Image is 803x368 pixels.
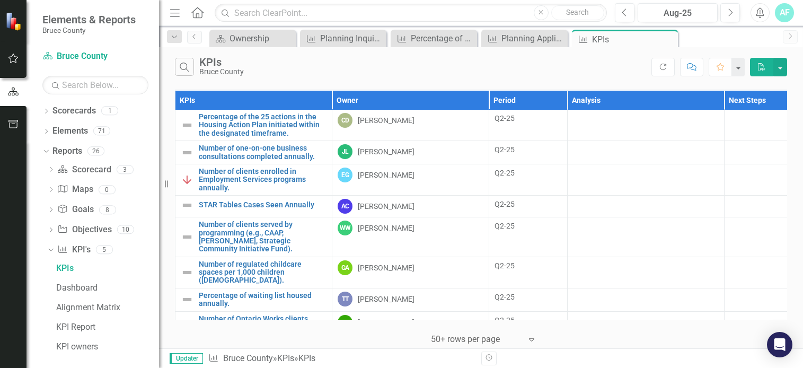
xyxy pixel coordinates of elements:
[568,141,725,164] td: Double-Click to Edit
[495,221,562,231] div: Q2-25
[568,110,725,141] td: Double-Click to Edit
[199,68,244,76] div: Bruce County
[199,56,244,68] div: KPIs
[199,315,327,339] a: Number of Ontario Works clients referred to Employment [GEOGRAPHIC_DATA].
[358,317,414,328] div: [PERSON_NAME]
[56,283,159,293] div: Dashboard
[775,3,794,22] button: AF
[56,322,159,332] div: KPI Report
[99,185,116,194] div: 0
[641,7,714,20] div: Aug-25
[638,3,718,22] button: Aug-25
[93,127,110,136] div: 71
[56,342,159,352] div: KPI owners
[495,292,562,302] div: Q2-25
[358,262,414,273] div: [PERSON_NAME]
[181,146,193,159] img: Not Defined
[495,260,562,271] div: Q2-25
[175,196,332,217] td: Double-Click to Edit Right Click for Context Menu
[338,292,352,306] div: TT
[42,13,136,26] span: Elements & Reports
[199,168,327,192] a: Number of clients enrolled in Employment Services programs annually.
[358,115,414,126] div: [PERSON_NAME]
[298,353,315,363] div: KPIs
[495,315,562,326] div: Q2-25
[54,279,159,296] a: Dashboard
[501,32,565,45] div: Planning Applications Annually
[56,264,159,273] div: KPIs
[101,107,118,116] div: 1
[42,76,148,94] input: Search Below...
[99,205,116,214] div: 8
[358,146,414,157] div: [PERSON_NAME]
[42,50,148,63] a: Bruce County
[358,294,414,304] div: [PERSON_NAME]
[175,288,332,311] td: Double-Click to Edit Right Click for Context Menu
[338,221,352,235] div: WW
[566,8,589,16] span: Search
[338,199,352,214] div: AC
[358,223,414,233] div: [PERSON_NAME]
[338,144,352,159] div: JL
[568,196,725,217] td: Double-Click to Edit
[175,141,332,164] td: Double-Click to Edit Right Click for Context Menu
[52,125,88,137] a: Elements
[181,199,193,212] img: Not Defined
[568,217,725,257] td: Double-Click to Edit
[495,168,562,178] div: Q2-25
[54,260,159,277] a: KPIs
[338,113,352,128] div: CD
[303,32,384,45] a: Planning Inquiries
[320,32,384,45] div: Planning Inquiries
[57,204,93,216] a: Goals
[57,183,93,196] a: Maps
[54,338,159,355] a: KPI owners
[277,353,294,363] a: KPIs
[495,199,562,209] div: Q2-25
[208,353,473,365] div: » »
[181,266,193,279] img: Not Defined
[230,32,293,45] div: Ownership
[181,231,193,243] img: Not Defined
[568,164,725,195] td: Double-Click to Edit
[5,12,24,31] img: ClearPoint Strategy
[199,201,327,209] a: STAR Tables Cases Seen Annually
[592,33,675,46] div: KPIs
[338,260,352,275] div: GA
[495,144,562,155] div: Q2-25
[54,299,159,316] a: Alignment Matrix
[52,105,96,117] a: Scorecards
[57,164,111,176] a: Scorecard
[568,311,725,343] td: Double-Click to Edit
[484,32,565,45] a: Planning Applications Annually
[87,146,104,155] div: 26
[175,311,332,343] td: Double-Click to Edit Right Click for Context Menu
[568,288,725,311] td: Double-Click to Edit
[199,113,327,137] a: Percentage of the 25 actions in the Housing Action Plan initiated within the designated timeframe.
[170,353,203,364] span: Updater
[181,293,193,306] img: Not Defined
[212,32,293,45] a: Ownership
[54,319,159,336] a: KPI Report
[358,170,414,180] div: [PERSON_NAME]
[57,224,111,236] a: Objectives
[181,119,193,132] img: Not Defined
[181,173,193,186] img: Off Track
[568,257,725,288] td: Double-Click to Edit
[338,168,352,182] div: EG
[52,145,82,157] a: Reports
[42,26,136,34] small: Bruce County
[56,303,159,312] div: Alignment Matrix
[223,353,273,363] a: Bruce County
[117,225,134,234] div: 10
[175,257,332,288] td: Double-Click to Edit Right Click for Context Menu
[175,217,332,257] td: Double-Click to Edit Right Click for Context Menu
[358,201,414,212] div: [PERSON_NAME]
[117,165,134,174] div: 3
[338,315,352,330] div: AB
[411,32,474,45] div: Percentage of clients who secure employment [DATE] of completing their Employment Action Plan.
[96,246,113,255] div: 5
[57,244,90,256] a: KPI's
[175,110,332,141] td: Double-Click to Edit Right Click for Context Menu
[199,292,327,308] a: Percentage of waiting list housed annually.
